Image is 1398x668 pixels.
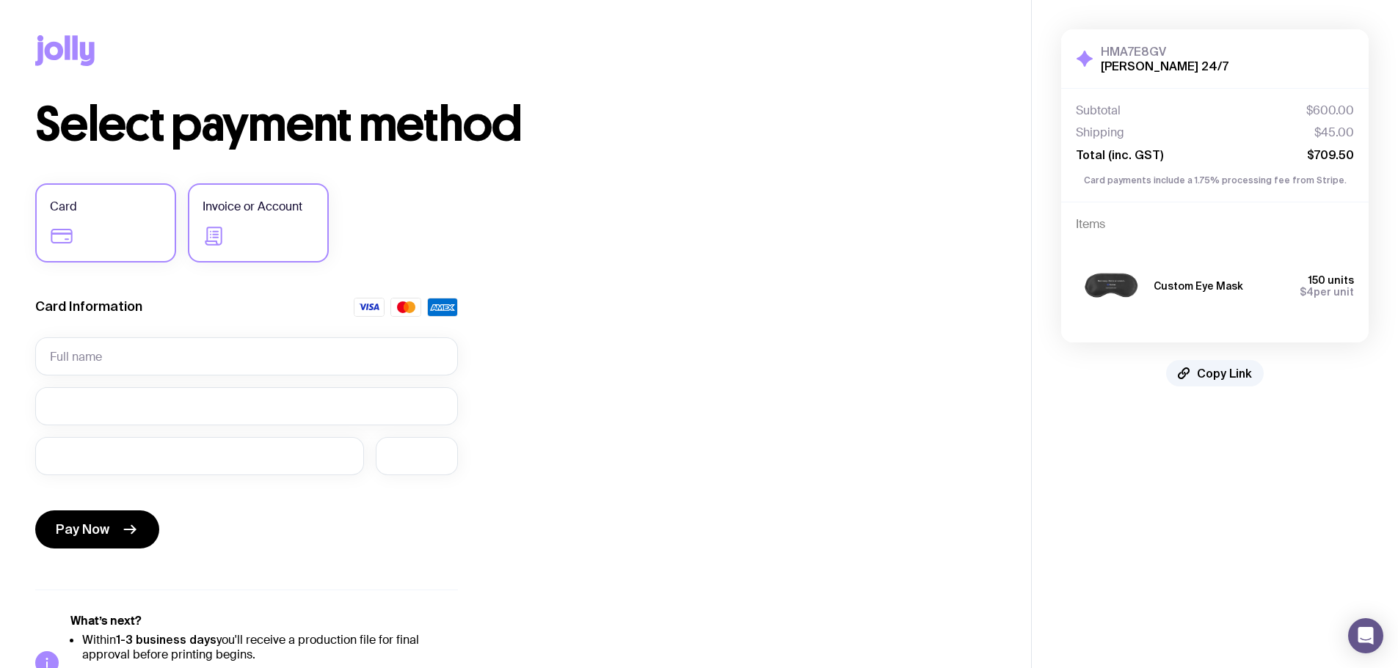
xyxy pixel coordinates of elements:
span: $600.00 [1306,103,1354,118]
span: Pay Now [56,521,109,538]
span: Card [50,198,77,216]
input: Full name [35,337,458,375]
span: Shipping [1076,125,1124,140]
h1: Select payment method [35,101,996,148]
h3: HMA7E8GV [1101,44,1228,59]
span: $4 [1300,286,1314,298]
h4: Items [1076,217,1354,232]
span: Subtotal [1076,103,1121,118]
h2: [PERSON_NAME] 24/7 [1101,59,1228,73]
span: 150 units [1308,274,1354,286]
span: Copy Link [1197,366,1252,381]
span: Total (inc. GST) [1076,147,1163,162]
iframe: Secure card number input frame [50,399,443,413]
label: Card Information [35,298,142,315]
p: Card payments include a 1.75% processing fee from Stripe. [1076,174,1354,187]
li: Within you'll receive a production file for final approval before printing begins. [82,632,458,662]
span: $709.50 [1307,147,1354,162]
span: per unit [1300,286,1354,298]
button: Copy Link [1166,360,1264,386]
strong: 1-3 business days [116,633,216,646]
span: Invoice or Account [203,198,302,216]
iframe: Secure CVC input frame [390,449,443,463]
span: $45.00 [1314,125,1354,140]
h5: What’s next? [70,614,458,628]
h3: Custom Eye Mask [1154,280,1243,292]
iframe: Secure expiration date input frame [50,449,349,463]
button: Pay Now [35,510,159,548]
div: Open Intercom Messenger [1348,618,1383,653]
